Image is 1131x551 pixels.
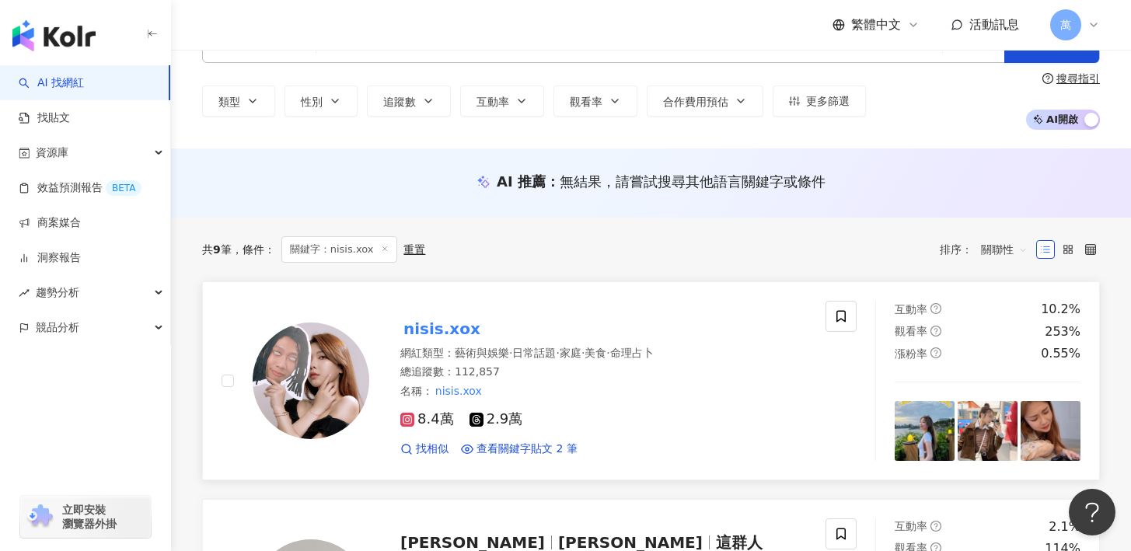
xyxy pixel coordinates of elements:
[497,172,826,191] div: AI 推薦 ：
[62,503,117,531] span: 立即安裝 瀏覽器外掛
[19,250,81,266] a: 洞察報告
[560,173,826,190] span: 無結果，請嘗試搜尋其他語言關鍵字或條件
[585,347,606,359] span: 美食
[930,326,941,337] span: question-circle
[1049,518,1080,535] div: 2.1%
[773,85,866,117] button: 更多篩選
[930,521,941,532] span: question-circle
[253,323,369,439] img: KOL Avatar
[460,85,544,117] button: 互動率
[400,411,454,427] span: 8.4萬
[455,347,509,359] span: 藝術與娛樂
[202,243,232,256] div: 共 筆
[647,85,763,117] button: 合作費用預估
[1045,323,1080,340] div: 253%
[400,382,484,399] span: 名稱 ：
[895,303,927,316] span: 互動率
[281,236,398,263] span: 關鍵字：nisis.xox
[663,96,728,108] span: 合作費用預估
[1056,72,1100,85] div: 搜尋指引
[36,310,79,345] span: 競品分析
[606,347,609,359] span: ·
[232,243,275,256] span: 條件 ：
[851,16,901,33] span: 繁體中文
[383,96,416,108] span: 追蹤數
[1041,301,1080,318] div: 10.2%
[509,347,512,359] span: ·
[476,441,578,457] span: 查看關鍵字貼文 2 筆
[553,85,637,117] button: 觀看率
[556,347,559,359] span: ·
[930,347,941,358] span: question-circle
[284,85,358,117] button: 性別
[461,441,578,457] a: 查看關鍵字貼文 2 筆
[403,243,425,256] div: 重置
[895,401,955,461] img: post-image
[25,504,55,529] img: chrome extension
[1041,345,1080,362] div: 0.55%
[433,382,484,399] mark: nisis.xox
[36,275,79,310] span: 趨勢分析
[1021,401,1080,461] img: post-image
[202,85,275,117] button: 類型
[895,325,927,337] span: 觀看率
[1060,16,1071,33] span: 萬
[940,237,1036,262] div: 排序：
[560,347,581,359] span: 家庭
[476,96,509,108] span: 互動率
[930,303,941,314] span: question-circle
[213,243,221,256] span: 9
[202,281,1100,480] a: KOL Avatarnisis.xox網紅類型：藝術與娛樂·日常話題·家庭·美食·命理占卜總追蹤數：112,857名稱：nisis.xox8.4萬2.9萬找相似查看關鍵字貼文 2 筆互動率que...
[19,110,70,126] a: 找貼文
[416,441,449,457] span: 找相似
[400,316,483,341] mark: nisis.xox
[895,347,927,360] span: 漲粉率
[19,288,30,298] span: rise
[570,96,602,108] span: 觀看率
[301,96,323,108] span: 性別
[581,347,585,359] span: ·
[512,347,556,359] span: 日常話題
[19,75,84,91] a: searchAI 找網紅
[12,20,96,51] img: logo
[20,496,151,538] a: chrome extension立即安裝 瀏覽器外掛
[400,346,807,361] div: 網紅類型 ：
[400,441,449,457] a: 找相似
[470,411,523,427] span: 2.9萬
[400,364,807,380] div: 總追蹤數 ： 112,857
[218,96,240,108] span: 類型
[367,85,451,117] button: 追蹤數
[969,17,1019,32] span: 活動訊息
[36,135,68,170] span: 資源庫
[981,237,1028,262] span: 關聯性
[958,401,1018,461] img: post-image
[610,347,654,359] span: 命理占卜
[19,180,141,196] a: 效益預測報告BETA
[806,95,850,107] span: 更多篩選
[1069,489,1115,535] iframe: Help Scout Beacon - Open
[1042,73,1053,84] span: question-circle
[19,215,81,231] a: 商案媒合
[895,520,927,532] span: 互動率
